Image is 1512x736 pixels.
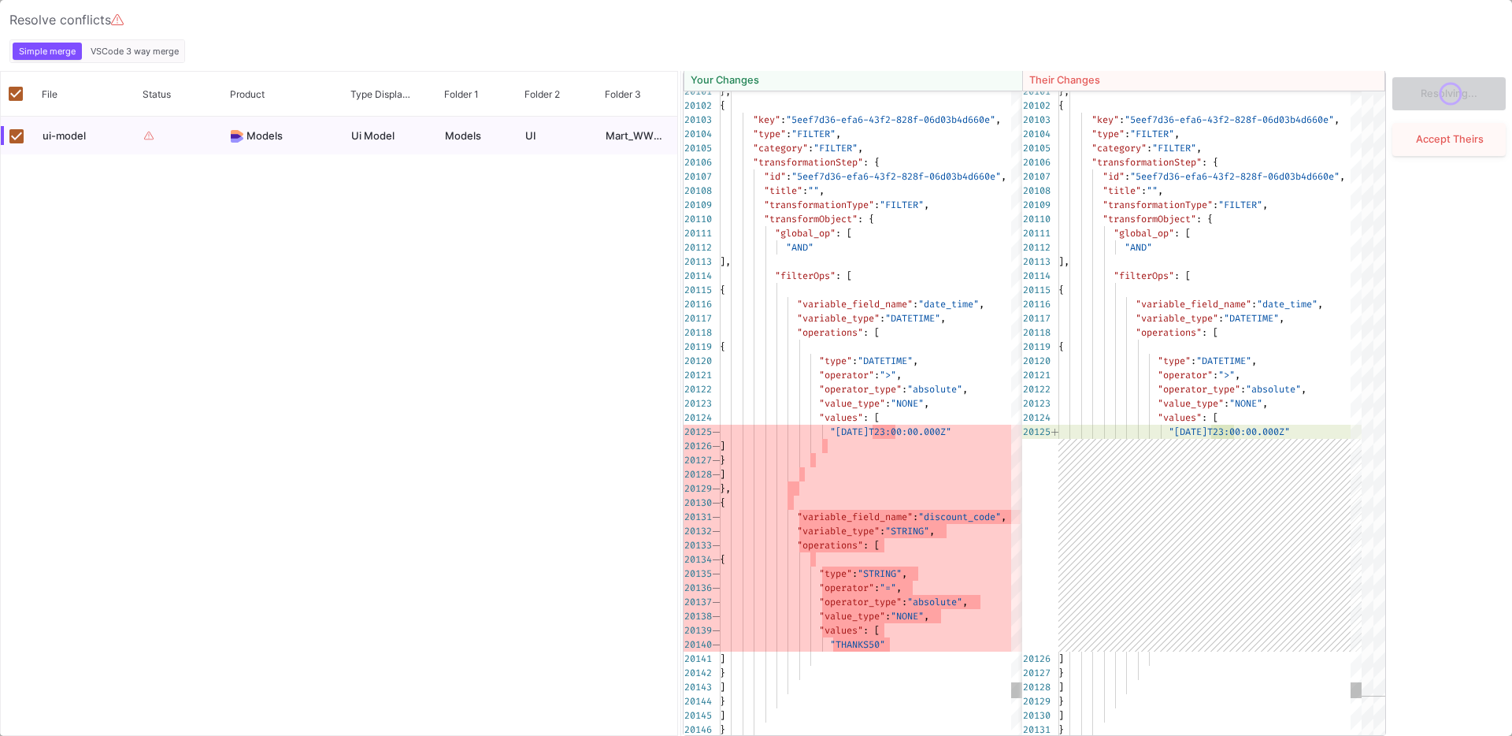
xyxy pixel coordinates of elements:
[1022,425,1051,439] div: 20125
[1130,170,1340,183] span: "5eef7d36-efa6-43f2-828f-06d03b4d660e"
[1058,284,1064,296] span: {
[797,298,913,310] span: "variable_field_name"
[605,88,641,100] span: Folder 3
[1218,199,1262,211] span: "FILTER"
[684,184,712,198] div: 20108
[684,198,712,212] div: 20109
[1022,240,1051,255] div: 20112
[1102,213,1196,225] span: "transformObject"
[1022,155,1051,169] div: 20106
[16,46,79,57] span: Simple merge
[907,596,962,608] span: "absolute"
[684,255,712,269] div: 20113
[684,581,712,595] div: 20136
[880,312,885,325] span: :
[684,297,712,311] div: 20116
[720,454,725,467] span: }
[852,355,858,367] span: :
[1058,723,1064,736] span: }
[1125,113,1334,126] span: "5eef7d36-efa6-43f2-828f-06d03b4d660e"
[858,213,874,225] span: : {
[1091,142,1147,154] span: "category"
[684,212,712,226] div: 20110
[753,156,863,169] span: "transformationStep"
[1102,170,1125,183] span: "id"
[684,637,712,652] div: 20140
[819,596,902,608] span: "operator_type"
[1022,198,1051,212] div: 20109
[1196,142,1202,154] span: ,
[720,709,725,722] span: ]
[819,624,863,637] span: "values"
[351,117,428,154] span: Ui Model
[1022,666,1051,680] div: 20127
[684,425,712,439] div: 20125
[720,681,725,693] span: ]
[1022,127,1051,141] div: 20104
[1022,141,1051,155] div: 20105
[684,311,712,325] div: 20117
[863,624,880,637] span: : [
[684,340,712,354] div: 20119
[1202,326,1218,339] span: : [
[885,525,929,537] span: "STRING"
[1022,184,1051,198] div: 20108
[786,241,813,254] span: "AND"
[819,582,874,594] span: "operator"
[1262,199,1268,211] span: ,
[913,355,918,367] span: ,
[720,723,725,736] span: }
[1152,142,1196,154] span: "FILTER"
[891,397,924,410] span: "NONE"
[1246,383,1301,396] span: "absolute"
[1279,312,1284,325] span: ,
[684,382,712,396] div: 20122
[858,567,902,580] span: "STRING"
[1218,369,1235,381] span: ">"
[1058,652,1064,665] span: ]
[1334,113,1340,126] span: ,
[684,652,712,666] div: 20141
[1058,667,1064,679] span: }
[684,623,712,637] div: 20139
[1196,213,1213,225] span: : {
[1136,326,1202,339] span: "operations"
[1229,397,1262,410] span: "NONE"
[1235,369,1240,381] span: ,
[597,117,677,154] div: Mart_WWW_PaidOrdersEnriched
[830,426,951,438] span: "[DATE]T23:00:00.000Z"
[896,582,902,594] span: ,
[995,113,1001,126] span: ,
[684,411,712,425] div: 20124
[42,88,57,100] span: File
[87,46,182,57] span: VSCode 3 way merge
[753,142,808,154] span: "category"
[720,496,725,509] span: {
[874,369,880,381] span: :
[684,496,712,510] div: 20130
[1022,340,1051,354] div: 20119
[684,325,712,340] div: 20118
[1317,298,1323,310] span: ,
[1022,169,1051,184] div: 20107
[1058,709,1064,722] span: ]
[764,170,786,183] span: "id"
[1251,298,1257,310] span: :
[684,510,712,524] div: 20131
[819,369,874,381] span: "operator"
[1022,411,1051,425] div: 20124
[143,88,171,100] span: Status
[1213,199,1218,211] span: :
[1001,170,1006,183] span: ,
[1022,680,1051,694] div: 20128
[1022,226,1051,240] div: 20111
[684,99,712,113] div: 20102
[1158,184,1163,197] span: ,
[753,128,786,140] span: "type"
[863,156,880,169] span: : {
[1147,142,1152,154] span: :
[913,298,918,310] span: :
[1114,269,1174,282] span: "filterOps"
[885,397,891,410] span: :
[775,227,836,240] span: "global_op"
